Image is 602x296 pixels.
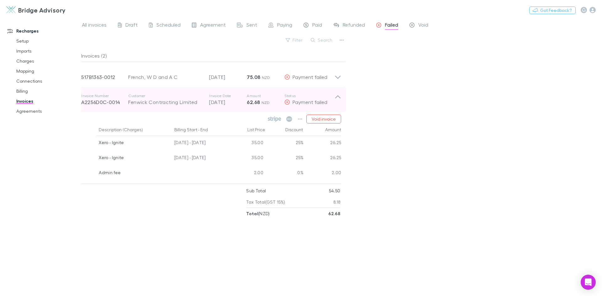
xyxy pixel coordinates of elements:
a: Billing [10,86,85,96]
strong: 62.68 [247,99,260,105]
div: 26.25 [304,151,341,166]
div: French, W D and A C [128,73,203,81]
a: Bridge Advisory [3,3,70,18]
div: [DATE] - [DATE] [172,136,228,151]
p: Amount [247,93,284,98]
span: NZD [261,100,270,105]
div: 25% [266,136,304,151]
button: Search [308,36,336,44]
p: Invoice Date [209,93,247,98]
div: Open Intercom Messenger [581,275,596,290]
img: Bridge Advisory's Logo [6,6,16,14]
div: 26.25 [304,136,341,151]
span: Paying [277,22,292,30]
span: All invoices [82,22,107,30]
a: Mapping [10,66,85,76]
span: Draft [125,22,138,30]
span: Scheduled [156,22,181,30]
span: Void [418,22,428,30]
span: Payment failed [293,99,327,105]
a: Recharges [1,26,85,36]
span: Refunded [343,22,365,30]
button: Filter [283,36,306,44]
div: 2.00 [304,166,341,181]
p: Customer [128,93,203,98]
a: Charges [10,56,85,66]
p: [DATE] [209,73,247,81]
strong: 75.08 [247,74,260,80]
div: Xero - Ignite [99,136,169,149]
span: Payment failed [293,74,327,80]
div: 2.00 [228,166,266,181]
div: 35.00 [228,151,266,166]
p: 517B1363-0012 [81,73,128,81]
strong: Total [246,211,258,216]
div: 517B1363-0012French, W D and A C[DATE]75.08 NZDPayment failed [76,62,346,87]
p: Tax Total (GST 15%) [246,196,285,208]
div: 35.00 [228,136,266,151]
a: Invoices [10,96,85,106]
p: 54.50 [329,185,341,196]
span: Sent [246,22,257,30]
span: NZD [262,75,270,80]
div: Xero - Ignite [99,151,169,164]
p: ( NZD ) [246,208,270,219]
h3: Bridge Advisory [18,6,66,14]
p: A2256D0C-0014 [81,98,128,106]
div: Fenwick Contracting Limited [128,98,203,106]
p: Sub Total [246,185,266,196]
a: Connections [10,76,85,86]
p: Status [284,93,335,98]
p: [DATE] [209,98,247,106]
button: Got Feedback? [529,7,576,14]
div: Admin fee [99,166,169,179]
a: Setup [10,36,85,46]
p: Invoice Number [81,93,128,98]
div: Invoice NumberA2256D0C-0014CustomerFenwick Contracting LimitedInvoice Date[DATE]Amount62.68 NZDSt... [76,87,346,112]
a: Agreements [10,106,85,116]
span: Agreement [200,22,226,30]
span: Paid [312,22,322,30]
div: 0% [266,166,304,181]
a: Imports [10,46,85,56]
div: 25% [266,151,304,166]
p: 8.18 [333,196,340,208]
div: [DATE] - [DATE] [172,151,228,166]
button: Void invoice [306,115,341,123]
span: Failed [385,22,398,30]
strong: 62.68 [328,211,341,216]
